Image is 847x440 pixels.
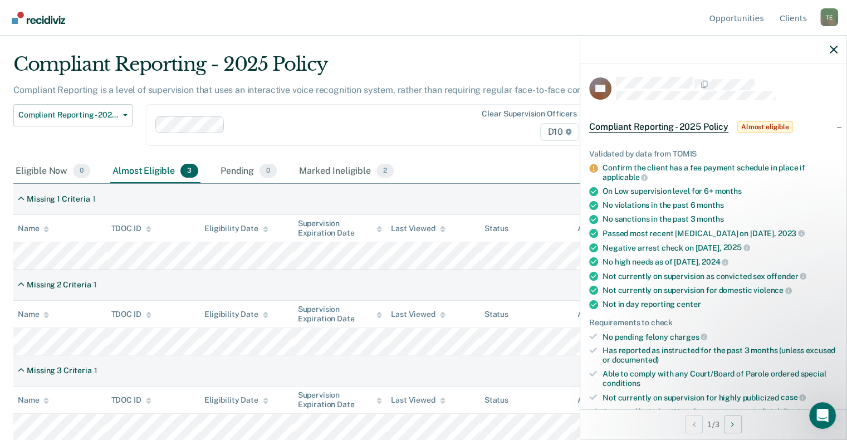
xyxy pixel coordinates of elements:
div: T E [820,8,838,26]
div: Supervision Expiration Date [298,219,383,238]
div: Not currently on supervision as convicted sex [603,271,838,281]
div: Almost Eligible [110,159,200,184]
span: 0 [260,164,277,178]
span: charges [670,333,708,341]
div: Able to comply with any Court/Board of Parole ordered special [603,369,838,388]
p: Compliant Reporting is a level of supervision that uses an interactive voice recognition system, ... [13,85,605,95]
iframe: Intercom live chat [809,402,836,429]
div: No sanctions in the past 3 [603,214,838,224]
span: 2023 [778,229,805,238]
div: Assigned to [577,395,630,405]
div: 1 [94,366,97,375]
span: 2024 [702,257,728,266]
div: Name [18,310,49,319]
div: Eligibility Date [204,310,268,319]
span: conditions [603,379,640,388]
div: No pending felony [603,332,838,342]
button: Next Opportunity [724,415,742,433]
div: Not currently on supervision for highly publicized [603,393,838,403]
div: Missing 3 Criteria [27,366,91,375]
div: No violations in the past 6 [603,201,838,210]
span: violence [753,286,792,295]
div: Eligibility Date [204,224,268,233]
div: Eligible Now [13,159,92,184]
div: Not currently on supervision for domestic [603,285,838,295]
span: months [697,214,723,223]
div: TDOC ID [111,310,151,319]
span: months [715,187,742,195]
div: Pending [218,159,279,184]
div: Not in day reporting [603,300,838,309]
span: Almost eligible [737,121,793,133]
div: Assigned to [577,310,630,319]
div: Has reported as instructed for the past 3 months (unless excused or [603,346,838,365]
div: Compliant Reporting - 2025 PolicyAlmost eligible [580,109,846,145]
div: Approved by judge if in relevant county or judicial [603,407,838,417]
div: Negative arrest check on [DATE], [603,243,838,253]
div: Supervision Expiration Date [298,305,383,324]
div: On Low supervision level for 6+ [603,187,838,196]
div: No high needs as of [DATE], [603,257,838,267]
span: 3 [180,164,198,178]
div: TDOC ID [111,224,151,233]
span: Compliant Reporting - 2025 Policy [589,121,728,133]
div: Eligibility Date [204,395,268,405]
div: Marked Ineligible [297,159,396,184]
div: Missing 1 Criteria [27,194,90,204]
div: Last Viewed [391,310,445,319]
div: 1 [92,194,96,204]
div: Confirm the client has a fee payment schedule in place if applicable [603,163,838,182]
div: Requirements to check [589,318,838,327]
div: Status [484,224,508,233]
div: Passed most recent [MEDICAL_DATA] on [DATE], [603,228,838,238]
div: 1 / 3 [580,409,846,439]
button: Previous Opportunity [685,415,703,433]
button: Profile dropdown button [820,8,838,26]
span: offender [767,272,807,281]
span: case [781,393,806,402]
div: Assigned to [577,224,630,233]
div: Compliant Reporting - 2025 Policy [13,53,649,85]
div: Missing 2 Criteria [27,280,91,290]
div: TDOC ID [111,395,151,405]
div: Status [484,310,508,319]
div: 1 [94,280,97,290]
img: Recidiviz [12,12,65,24]
span: district [781,407,816,416]
div: Clear supervision officers [482,109,576,119]
div: Validated by data from TOMIS [589,149,838,159]
div: Name [18,395,49,405]
span: Compliant Reporting - 2025 Policy [18,110,119,120]
span: 0 [73,164,90,178]
span: months [697,201,723,209]
div: Last Viewed [391,395,445,405]
span: 2025 [723,243,750,252]
span: center [677,300,701,309]
span: D10 [540,123,579,141]
div: Name [18,224,49,233]
div: Status [484,395,508,405]
span: documented) [612,355,659,364]
span: 2 [376,164,394,178]
div: Supervision Expiration Date [298,390,383,409]
div: Last Viewed [391,224,445,233]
